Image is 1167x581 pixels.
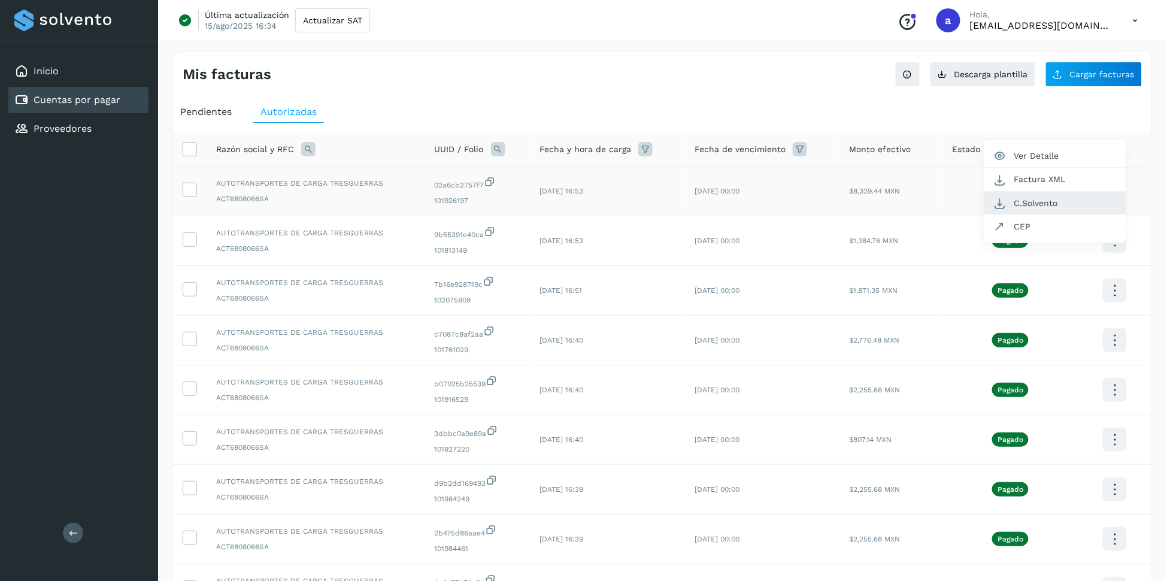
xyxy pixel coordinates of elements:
[984,215,1126,238] button: CEP
[34,123,92,134] a: Proveedores
[8,87,148,113] div: Cuentas por pagar
[8,58,148,84] div: Inicio
[34,94,120,105] a: Cuentas por pagar
[8,116,148,142] div: Proveedores
[984,144,1126,168] button: Ver Detalle
[34,65,59,77] a: Inicio
[984,168,1126,191] button: Factura XML
[984,192,1126,215] button: C.Solvento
